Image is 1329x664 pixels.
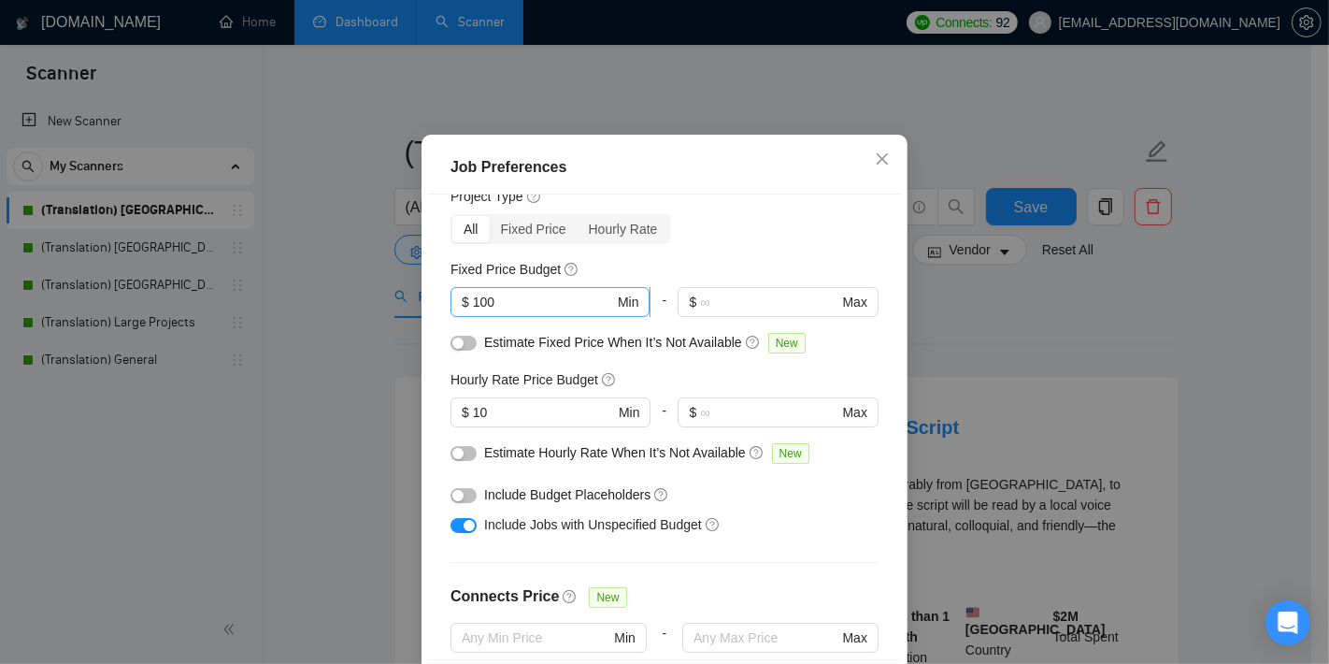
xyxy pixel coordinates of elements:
span: question-circle [563,589,578,604]
span: New [772,443,809,464]
span: $ [689,292,696,312]
span: Max [843,292,867,312]
span: question-circle [654,487,669,502]
span: Include Budget Placeholders [484,487,650,502]
span: Min [619,402,640,423]
input: Any Min Price [462,628,610,648]
input: ∞ [700,292,838,312]
div: Fixed Price [490,216,578,242]
span: Max [843,402,867,423]
span: New [589,587,626,608]
div: Hourly Rate [578,216,669,242]
span: Max [843,628,867,648]
button: Close [857,135,907,185]
span: Min [618,292,639,312]
input: Any Max Price [693,628,838,648]
div: Job Preferences [450,156,879,179]
div: Open Intercom Messenger [1265,600,1310,645]
span: Min [614,628,636,648]
input: 0 [473,402,615,423]
input: ∞ [700,402,838,423]
span: question-circle [564,262,579,277]
span: question-circle [527,189,542,204]
h5: Project Type [450,186,523,207]
div: All [452,216,490,242]
span: $ [689,402,696,423]
div: - [650,397,678,442]
h5: Fixed Price Budget [450,259,561,280]
span: question-circle [746,335,761,350]
span: Include Jobs with Unspecified Budget [484,517,702,532]
span: $ [462,292,469,312]
span: close [875,152,890,166]
span: question-circle [750,445,765,460]
div: - [650,287,678,332]
input: 0 [473,292,614,312]
span: Estimate Fixed Price When It’s Not Available [484,335,742,350]
span: $ [462,402,469,423]
span: question-circle [602,372,617,387]
h5: Hourly Rate Price Budget [450,369,598,390]
span: New [768,333,806,354]
span: question-circle [706,517,721,532]
h4: Connects Price [450,585,559,608]
span: Estimate Hourly Rate When It’s Not Available [484,445,746,460]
